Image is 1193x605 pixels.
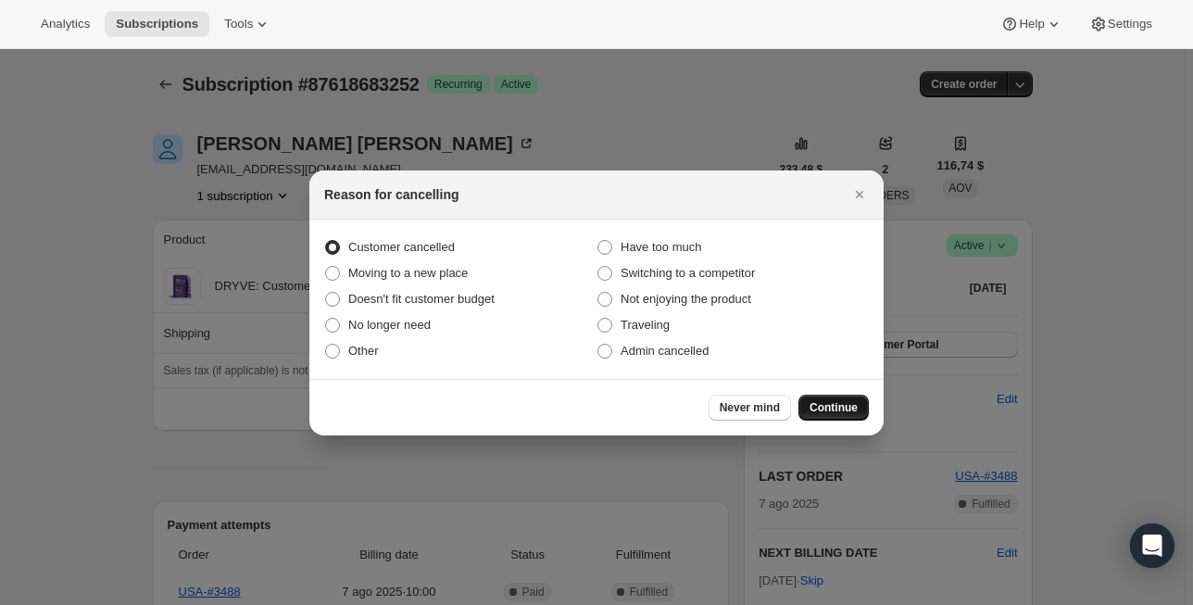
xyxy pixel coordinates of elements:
[324,185,458,204] h2: Reason for cancelling
[348,292,495,306] span: Doesn't fit customer budget
[810,400,858,415] span: Continue
[213,11,283,37] button: Tools
[348,240,455,254] span: Customer cancelled
[1078,11,1163,37] button: Settings
[621,344,709,358] span: Admin cancelled
[1108,17,1152,32] span: Settings
[847,182,873,208] button: Cerrar
[709,395,791,421] button: Never mind
[30,11,101,37] button: Analytics
[224,17,253,32] span: Tools
[1019,17,1044,32] span: Help
[41,17,90,32] span: Analytics
[1130,523,1174,568] div: Open Intercom Messenger
[105,11,209,37] button: Subscriptions
[116,17,198,32] span: Subscriptions
[348,266,468,280] span: Moving to a new place
[348,318,431,332] span: No longer need
[621,292,751,306] span: Not enjoying the product
[621,240,701,254] span: Have too much
[798,395,869,421] button: Continue
[348,344,379,358] span: Other
[621,318,670,332] span: Traveling
[989,11,1074,37] button: Help
[720,400,780,415] span: Never mind
[621,266,755,280] span: Switching to a competitor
